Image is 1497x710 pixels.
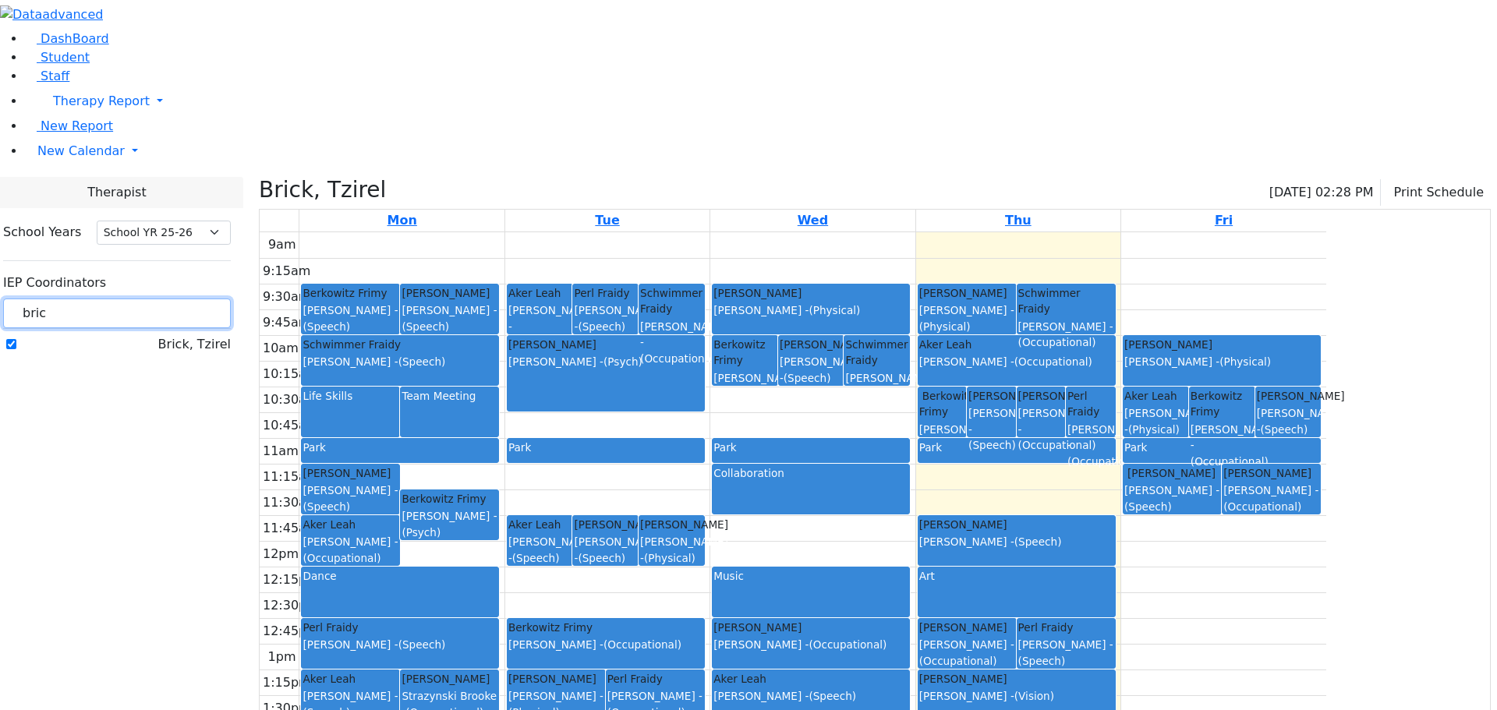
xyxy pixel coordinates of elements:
[574,285,637,301] div: Perl Fraidy
[1014,535,1062,548] span: (Speech)
[574,534,637,566] div: [PERSON_NAME] -
[508,440,703,455] div: Park
[402,388,497,404] div: Team Meeting
[919,440,1114,455] div: Park
[919,517,1114,532] div: [PERSON_NAME]
[1018,388,1064,404] div: [PERSON_NAME]
[3,298,231,328] input: Search
[845,370,908,402] div: [PERSON_NAME] -
[1067,455,1145,468] span: (Occupational)
[644,552,695,564] span: (Physical)
[402,491,497,507] div: Berkowitz Frimy
[303,552,380,564] span: (Occupational)
[1257,405,1320,437] div: [PERSON_NAME] -
[919,655,997,667] span: (Occupational)
[968,405,1014,453] div: [PERSON_NAME] -
[3,274,106,292] label: IEP Coordinators
[713,620,908,635] div: [PERSON_NAME]
[303,320,350,333] span: (Speech)
[265,648,299,666] div: 1pm
[1124,465,1220,481] div: [PERSON_NAME]
[259,177,386,203] h3: Brick, Tzirel
[303,482,398,514] div: [PERSON_NAME] -
[303,620,497,635] div: Perl Fraidy
[919,688,1114,704] div: [PERSON_NAME] -
[303,637,497,652] div: [PERSON_NAME] -
[640,352,718,365] span: (Occupational)
[265,235,299,254] div: 9am
[402,302,497,334] div: [PERSON_NAME] -
[1018,285,1114,317] div: Schwimmer Fraidy
[384,210,420,231] a: September 8, 2025
[640,534,703,566] div: [PERSON_NAME] -
[919,285,1015,301] div: [PERSON_NAME]
[809,304,860,316] span: (Physical)
[303,568,497,584] div: Dance
[713,370,777,402] div: [PERSON_NAME] -
[25,31,109,46] a: DashBoard
[260,262,313,281] div: 9:15am
[713,465,908,481] div: Collaboration
[640,517,703,532] div: [PERSON_NAME]
[592,210,622,231] a: September 9, 2025
[303,354,497,369] div: [PERSON_NAME] -
[508,285,572,301] div: Aker Leah
[303,388,398,404] div: Life Skills
[398,638,446,651] span: (Speech)
[260,570,322,589] div: 12:15pm
[260,493,322,512] div: 11:30am
[607,671,703,687] div: Perl Fraidy
[260,365,322,383] div: 10:15am
[717,387,765,400] span: (Speech)
[578,320,625,333] span: (Speech)
[1223,465,1319,481] div: [PERSON_NAME]
[25,50,90,65] a: Student
[919,534,1114,549] div: [PERSON_NAME] -
[1191,388,1254,420] div: Berkowitz Frimy
[87,183,146,202] span: Therapist
[25,69,69,83] a: Staff
[25,86,1497,117] a: Therapy Report
[41,118,113,133] span: New Report
[1124,337,1319,352] div: [PERSON_NAME]
[1018,655,1066,667] span: (Speech)
[41,50,90,65] span: Student
[37,143,125,158] span: New Calendar
[3,223,81,242] label: School Years
[260,519,322,538] div: 11:45am
[1014,355,1092,368] span: (Occupational)
[919,354,1114,369] div: [PERSON_NAME] -
[1018,620,1114,635] div: Perl Fraidy
[919,388,965,420] div: Berkowitz Frimy
[260,622,322,641] div: 12:45pm
[303,500,350,513] span: (Speech)
[508,302,572,350] div: [PERSON_NAME] -
[260,468,322,486] div: 11:15am
[780,337,843,352] div: [PERSON_NAME]
[1261,423,1308,436] span: (Speech)
[919,422,965,454] div: [PERSON_NAME] -
[1223,482,1319,514] div: [PERSON_NAME] -
[402,508,497,540] div: [PERSON_NAME] -
[260,442,302,461] div: 11am
[919,671,1114,687] div: [PERSON_NAME]
[1018,319,1114,351] div: [PERSON_NAME] -
[1128,423,1180,436] span: (Physical)
[968,439,1016,451] span: (Speech)
[1219,355,1271,368] span: (Physical)
[1124,354,1319,369] div: [PERSON_NAME] -
[508,620,703,635] div: Berkowitz Frimy
[845,337,908,369] div: Schwimmer Fraidy
[402,671,497,687] div: [PERSON_NAME]
[260,390,322,409] div: 10:30am
[795,210,831,231] a: September 10, 2025
[1191,455,1269,468] span: (Occupational)
[1002,210,1035,231] a: September 11, 2025
[303,671,398,687] div: Aker Leah
[303,440,497,455] div: Park
[713,637,908,652] div: [PERSON_NAME] -
[508,337,703,352] div: [PERSON_NAME]
[1257,388,1320,404] div: [PERSON_NAME]
[402,285,497,301] div: [PERSON_NAME]
[1018,439,1096,451] span: (Occupational)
